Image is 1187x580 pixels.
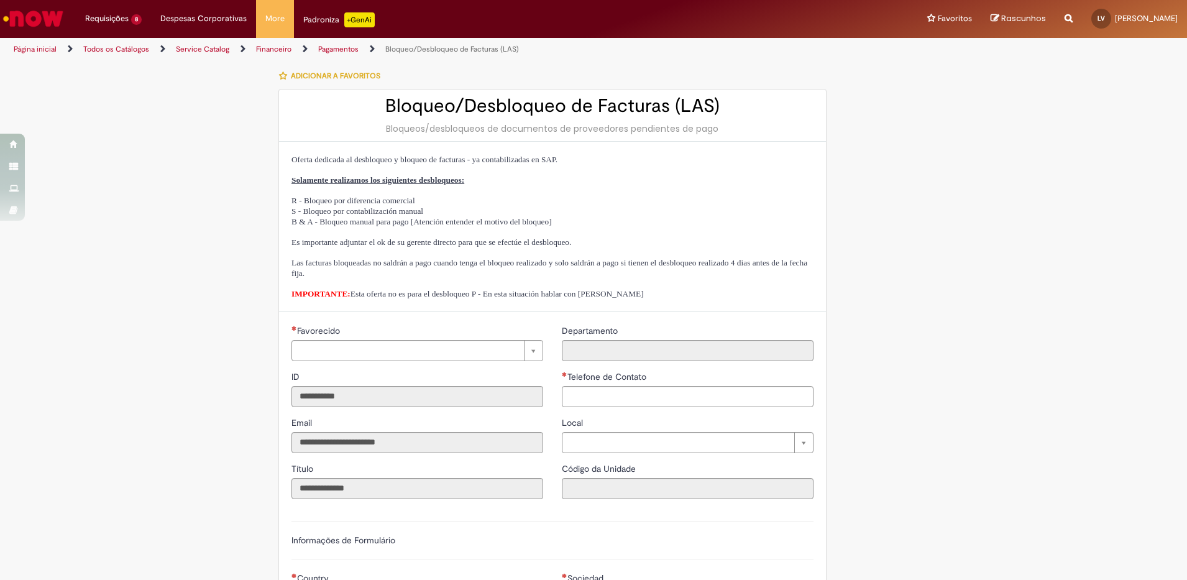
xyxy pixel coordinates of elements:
[291,217,552,226] span: B & A - Bloqueo manual para pago [Atención entender el motivo del bloqueo]
[318,44,359,54] a: Pagamentos
[9,38,782,61] ul: Trilhas de página
[291,340,543,361] a: Limpar campo Favorecido
[562,386,813,407] input: Telefone de Contato
[278,63,387,89] button: Adicionar a Favoritos
[291,463,316,474] span: Somente leitura - Título
[562,478,813,499] input: Código da Unidade
[131,14,142,25] span: 8
[291,175,464,185] span: Solamente realizamos los siguientes desbloqueos:
[291,432,543,453] input: Email
[291,417,314,429] label: Somente leitura - Email
[303,12,375,27] div: Padroniza
[83,44,149,54] a: Todos os Catálogos
[160,12,247,25] span: Despesas Corporativas
[1001,12,1046,24] span: Rascunhos
[176,44,229,54] a: Service Catalog
[562,417,585,428] span: Local
[291,289,351,298] span: IMPORTANTE:
[14,44,57,54] a: Página inicial
[291,478,543,499] input: Título
[1,6,65,31] img: ServiceNow
[562,573,567,578] span: Necessários
[256,44,291,54] a: Financeiro
[265,12,285,25] span: More
[562,340,813,361] input: Departamento
[291,71,380,81] span: Adicionar a Favoritos
[291,535,395,546] label: Informações de Formulário
[562,325,620,336] span: Somente leitura - Departamento
[562,325,620,337] label: Somente leitura - Departamento
[291,122,813,135] div: Bloqueos/desbloqueos de documentos de proveedores pendientes de pago
[291,463,316,475] label: Somente leitura - Título
[291,206,423,216] span: S - Bloqueo por contabilización manual
[291,155,557,164] span: Oferta dedicada al desbloqueo y bloqueo de facturas - ya contabilizadas en SAP.
[344,12,375,27] p: +GenAi
[291,96,813,116] h2: Bloqueo/Desbloqueo de Facturas (LAS)
[291,258,807,278] span: Las facturas bloqueadas no saldrán a pago cuando tenga el bloqueo realizado y solo saldrán a pago...
[291,371,302,383] label: Somente leitura - ID
[1115,13,1178,24] span: [PERSON_NAME]
[385,44,519,54] a: Bloqueo/Desbloqueo de Facturas (LAS)
[291,237,571,247] span: Es importante adjuntar el ok de su gerente directo para que se efectúe el desbloqueo.
[991,13,1046,25] a: Rascunhos
[291,196,415,205] span: R - Bloqueo por diferencia comercial
[291,386,543,407] input: ID
[297,325,342,336] span: Necessários - Favorecido
[562,463,638,474] span: Somente leitura - Código da Unidade
[562,432,813,453] a: Limpar campo Local
[291,573,297,578] span: Necessários
[567,371,649,382] span: Telefone de Contato
[291,289,644,298] span: Esta oferta no es para el desbloqueo P - En esta situación hablar con [PERSON_NAME]
[291,326,297,331] span: Necessários
[938,12,972,25] span: Favoritos
[85,12,129,25] span: Requisições
[1098,14,1105,22] span: LV
[562,372,567,377] span: Necessários
[291,417,314,428] span: Somente leitura - Email
[291,371,302,382] span: Somente leitura - ID
[562,463,638,475] label: Somente leitura - Código da Unidade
